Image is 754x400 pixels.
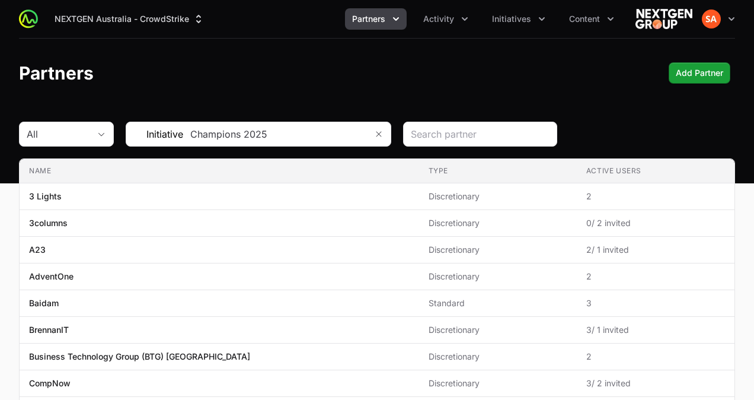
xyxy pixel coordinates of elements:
[20,122,113,146] button: All
[47,8,212,30] button: NEXTGEN Australia - CrowdStrike
[586,351,725,363] span: 2
[586,244,725,256] span: 2 / 1 invited
[20,159,419,183] th: Name
[429,191,567,202] span: Discretionary
[669,62,730,84] div: Primary actions
[669,62,730,84] button: Add Partner
[586,324,725,336] span: 3 / 1 invited
[702,9,721,28] img: Sif Arnardottir
[29,271,74,282] p: AdventOne
[429,217,567,229] span: Discretionary
[676,66,723,80] span: Add Partner
[562,8,621,30] div: Content menu
[423,13,454,25] span: Activity
[485,8,552,30] button: Initiatives
[19,62,94,84] h1: Partners
[47,8,212,30] div: Supplier switch menu
[562,8,621,30] button: Content
[126,127,183,141] span: Initiative
[635,7,692,31] img: NEXTGEN Australia
[586,271,725,282] span: 2
[429,271,567,282] span: Discretionary
[485,8,552,30] div: Initiatives menu
[416,8,475,30] div: Activity menu
[416,8,475,30] button: Activity
[586,297,725,309] span: 3
[345,8,407,30] div: Partners menu
[29,217,68,229] p: 3columns
[429,324,567,336] span: Discretionary
[492,13,531,25] span: Initiatives
[419,159,577,183] th: Type
[29,351,250,363] p: Business Technology Group (BTG) [GEOGRAPHIC_DATA]
[429,244,567,256] span: Discretionary
[429,377,567,389] span: Discretionary
[29,324,69,336] p: BrennanIT
[183,122,367,146] input: Search initiatives
[586,377,725,389] span: 3 / 2 invited
[577,159,734,183] th: Active Users
[569,13,600,25] span: Content
[29,191,62,202] p: 3 Lights
[19,9,38,28] img: ActivitySource
[586,191,725,202] span: 2
[367,122,391,146] button: Remove
[429,351,567,363] span: Discretionary
[38,8,621,30] div: Main navigation
[429,297,567,309] span: Standard
[29,244,46,256] p: A23
[29,377,71,389] p: CompNow
[29,297,59,309] p: Baidam
[586,217,725,229] span: 0 / 2 invited
[411,127,549,141] input: Search partner
[352,13,385,25] span: Partners
[345,8,407,30] button: Partners
[27,127,90,141] div: All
